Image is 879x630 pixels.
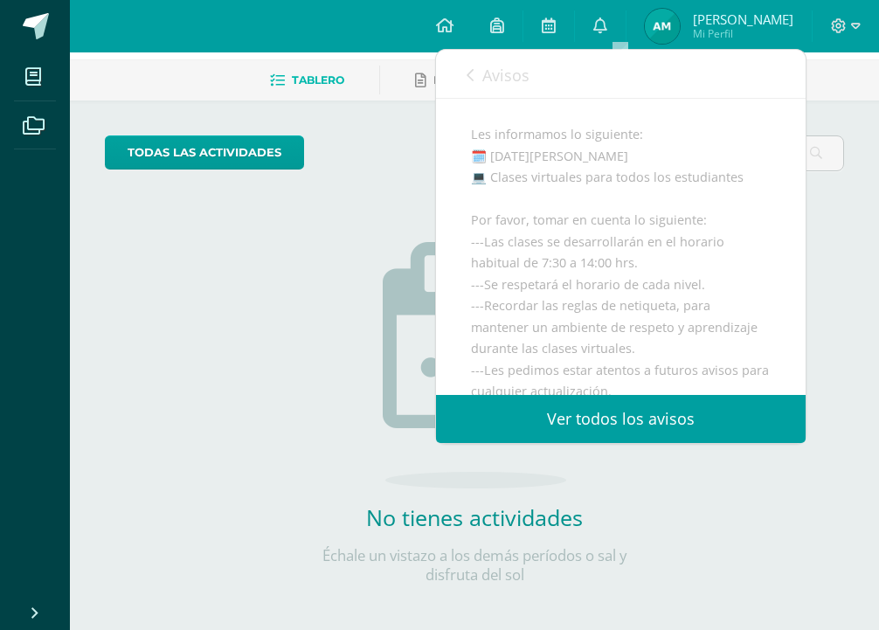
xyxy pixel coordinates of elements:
span: Mi Perfil [693,26,793,41]
img: no_activities.png [383,242,566,488]
span: Avisos [482,65,529,86]
span: Tablero [292,73,344,87]
p: Échale un vistazo a los demás períodos o sal y disfruta del sol [300,546,649,585]
a: todas las Actividades [105,135,304,170]
h2: No tienes actividades [300,502,649,532]
span: 70 [671,64,687,83]
span: [PERSON_NAME] [693,10,793,28]
a: Ver todos los avisos [436,395,806,443]
img: 5aff8107e2743b95bcacb5259c68ceb2.png [645,9,680,44]
span: avisos sin leer [671,64,775,83]
a: Tablero [270,66,344,94]
span: Pendientes de entrega [433,73,583,87]
a: Pendientes de entrega [415,66,583,94]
